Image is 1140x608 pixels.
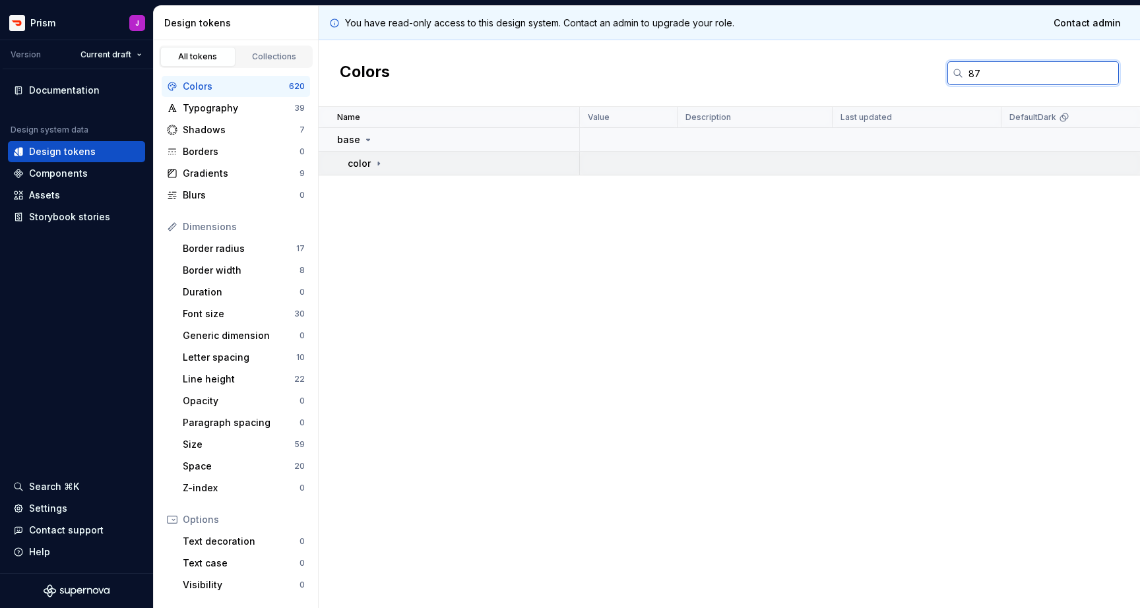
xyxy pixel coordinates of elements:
p: Value [588,112,610,123]
a: Contact admin [1045,11,1129,35]
div: Dimensions [183,220,305,233]
button: Current draft [75,46,148,64]
div: Text case [183,557,300,570]
p: DefaultDark [1009,112,1056,123]
div: Shadows [183,123,300,137]
div: Font size [183,307,294,320]
div: 620 [289,81,305,92]
div: Opacity [183,394,300,408]
div: Border width [183,264,300,277]
a: Typography39 [162,98,310,119]
div: 20 [294,461,305,471]
div: Space [183,460,294,473]
div: 30 [294,309,305,319]
a: Settings [8,498,145,519]
a: Text case0 [177,553,310,574]
span: Current draft [80,49,131,60]
div: Gradients [183,167,300,180]
p: You have read-only access to this design system. Contact an admin to upgrade your role. [345,16,734,30]
div: Help [29,545,50,559]
div: 0 [300,417,305,428]
div: Z-index [183,481,300,495]
div: Contact support [29,524,104,537]
div: Version [11,49,41,60]
a: Z-index0 [177,477,310,499]
div: 8 [300,265,305,276]
button: Contact support [8,520,145,541]
div: Blurs [183,189,300,202]
div: Generic dimension [183,329,300,342]
p: Name [337,112,360,123]
a: Storybook stories [8,206,145,228]
div: Documentation [29,84,100,97]
a: Generic dimension0 [177,325,310,346]
a: Shadows7 [162,119,310,140]
div: Paragraph spacing [183,416,300,429]
div: Size [183,438,294,451]
p: base [337,133,360,146]
div: 0 [300,146,305,157]
div: 0 [300,483,305,493]
img: bd52d190-91a7-4889-9e90-eccda45865b1.png [9,15,25,31]
div: Storybook stories [29,210,110,224]
div: Collections [241,51,307,62]
svg: Supernova Logo [44,584,110,597]
div: 39 [294,103,305,113]
div: Colors [183,80,289,93]
a: Space20 [177,456,310,477]
div: Duration [183,286,300,299]
a: Opacity0 [177,390,310,411]
div: 9 [300,168,305,179]
a: Line height22 [177,369,310,390]
div: Design system data [11,125,88,135]
div: All tokens [165,51,231,62]
div: Search ⌘K [29,480,79,493]
input: Search in tokens... [963,61,1119,85]
div: 0 [300,580,305,590]
div: Line height [183,373,294,386]
div: Typography [183,102,294,115]
div: Settings [29,502,67,515]
a: Visibility0 [177,574,310,595]
a: Font size30 [177,303,310,324]
a: Assets [8,185,145,206]
div: Letter spacing [183,351,296,364]
a: Paragraph spacing0 [177,412,310,433]
a: Colors620 [162,76,310,97]
a: Documentation [8,80,145,101]
h2: Colors [340,61,390,85]
div: 59 [294,439,305,450]
div: 0 [300,558,305,568]
div: Components [29,167,88,180]
a: Blurs0 [162,185,310,206]
div: Border radius [183,242,296,255]
button: Help [8,541,145,562]
a: Border width8 [177,260,310,281]
a: Borders0 [162,141,310,162]
div: Borders [183,145,300,158]
div: Prism [30,16,55,30]
div: 22 [294,374,305,384]
p: color [348,157,371,170]
a: Letter spacing10 [177,347,310,368]
button: PrismJ [3,9,150,37]
div: 7 [300,125,305,135]
div: 0 [300,396,305,406]
div: 0 [300,330,305,341]
div: Design tokens [164,16,313,30]
div: 0 [300,190,305,200]
a: Duration0 [177,282,310,303]
div: Options [183,513,305,526]
p: Description [685,112,731,123]
span: Contact admin [1054,16,1121,30]
a: Design tokens [8,141,145,162]
div: J [135,18,139,28]
a: Text decoration0 [177,531,310,552]
div: Design tokens [29,145,96,158]
a: Gradients9 [162,163,310,184]
a: Size59 [177,434,310,455]
div: 10 [296,352,305,363]
div: 17 [296,243,305,254]
p: Last updated [840,112,892,123]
